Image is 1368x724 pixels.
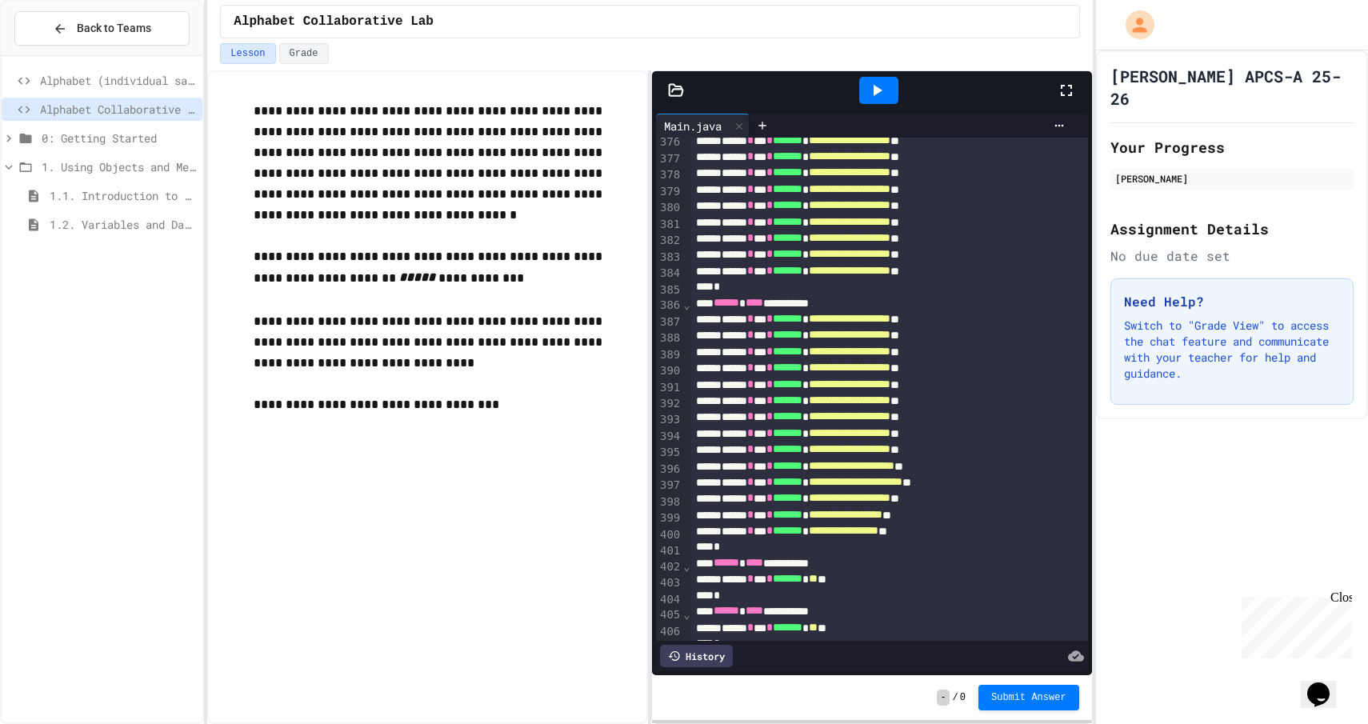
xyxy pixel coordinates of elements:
[42,130,196,146] span: 0: Getting Started
[220,43,275,64] button: Lesson
[656,527,682,543] div: 400
[656,167,682,183] div: 378
[656,184,682,200] div: 379
[978,685,1079,710] button: Submit Answer
[40,101,196,118] span: Alphabet Collaborative Lab
[656,445,682,461] div: 395
[656,462,682,478] div: 396
[656,114,750,138] div: Main.java
[953,691,958,704] span: /
[1124,318,1340,382] p: Switch to "Grade View" to access the chat feature and communicate with your teacher for help and ...
[14,11,190,46] button: Back to Teams
[656,330,682,346] div: 388
[1115,171,1349,186] div: [PERSON_NAME]
[656,200,682,216] div: 380
[683,608,691,621] span: Fold line
[937,690,949,706] span: -
[656,412,682,428] div: 393
[656,233,682,249] div: 382
[50,187,196,204] span: 1.1. Introduction to Algorithms, Programming, and Compilers
[1124,292,1340,311] h3: Need Help?
[656,250,682,266] div: 383
[42,158,196,175] span: 1. Using Objects and Methods
[279,43,329,64] button: Grade
[1110,218,1354,240] h2: Assignment Details
[656,282,682,298] div: 385
[656,640,682,656] div: 407
[234,12,434,31] span: Alphabet Collaborative Lab
[1301,660,1352,708] iframe: chat widget
[656,510,682,526] div: 399
[991,691,1066,704] span: Submit Answer
[50,216,196,233] span: 1.2. Variables and Data Types
[656,396,682,412] div: 392
[656,543,682,559] div: 401
[656,347,682,363] div: 389
[656,363,682,379] div: 390
[656,380,682,396] div: 391
[656,624,682,640] div: 406
[960,691,966,704] span: 0
[1110,65,1354,110] h1: [PERSON_NAME] APCS-A 25-26
[1109,6,1158,43] div: My Account
[77,20,151,37] span: Back to Teams
[656,314,682,330] div: 387
[6,6,110,102] div: Chat with us now!Close
[656,118,730,134] div: Main.java
[656,559,682,575] div: 402
[40,72,196,89] span: Alphabet (individual sandbox)
[656,266,682,282] div: 384
[660,645,733,667] div: History
[683,560,691,573] span: Fold line
[656,151,682,167] div: 377
[1235,590,1352,658] iframe: chat widget
[656,134,682,150] div: 376
[656,217,682,233] div: 381
[656,298,682,314] div: 386
[656,575,682,591] div: 403
[656,592,682,608] div: 404
[656,494,682,510] div: 398
[1110,136,1354,158] h2: Your Progress
[656,429,682,445] div: 394
[656,607,682,623] div: 405
[1110,246,1354,266] div: No due date set
[656,478,682,494] div: 397
[683,298,691,311] span: Fold line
